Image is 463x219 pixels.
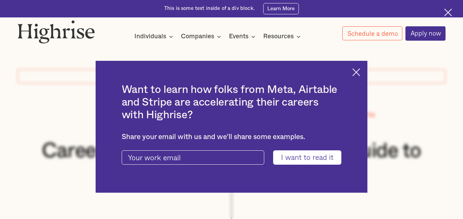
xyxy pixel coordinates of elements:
a: Learn More [263,3,299,14]
div: Events [229,32,257,41]
div: This is some text inside of a div block. [164,5,255,12]
div: Individuals [134,32,175,41]
img: Cross icon [444,9,452,16]
div: Events [229,32,248,41]
form: current-ascender-blog-article-modal-form [122,150,342,165]
h2: Want to learn how folks from Meta, Airtable and Stripe are accelerating their careers with Highrise? [122,84,342,121]
img: Highrise logo [17,20,95,43]
div: Individuals [134,32,166,41]
div: Resources [263,32,303,41]
div: Companies [181,32,223,41]
a: Apply now [405,26,446,41]
div: Resources [263,32,294,41]
input: I want to read it [273,150,341,165]
input: Your work email [122,150,264,165]
img: Cross icon [352,68,360,76]
a: Schedule a demo [342,26,403,40]
div: Companies [181,32,214,41]
div: Share your email with us and we'll share some examples. [122,133,342,141]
